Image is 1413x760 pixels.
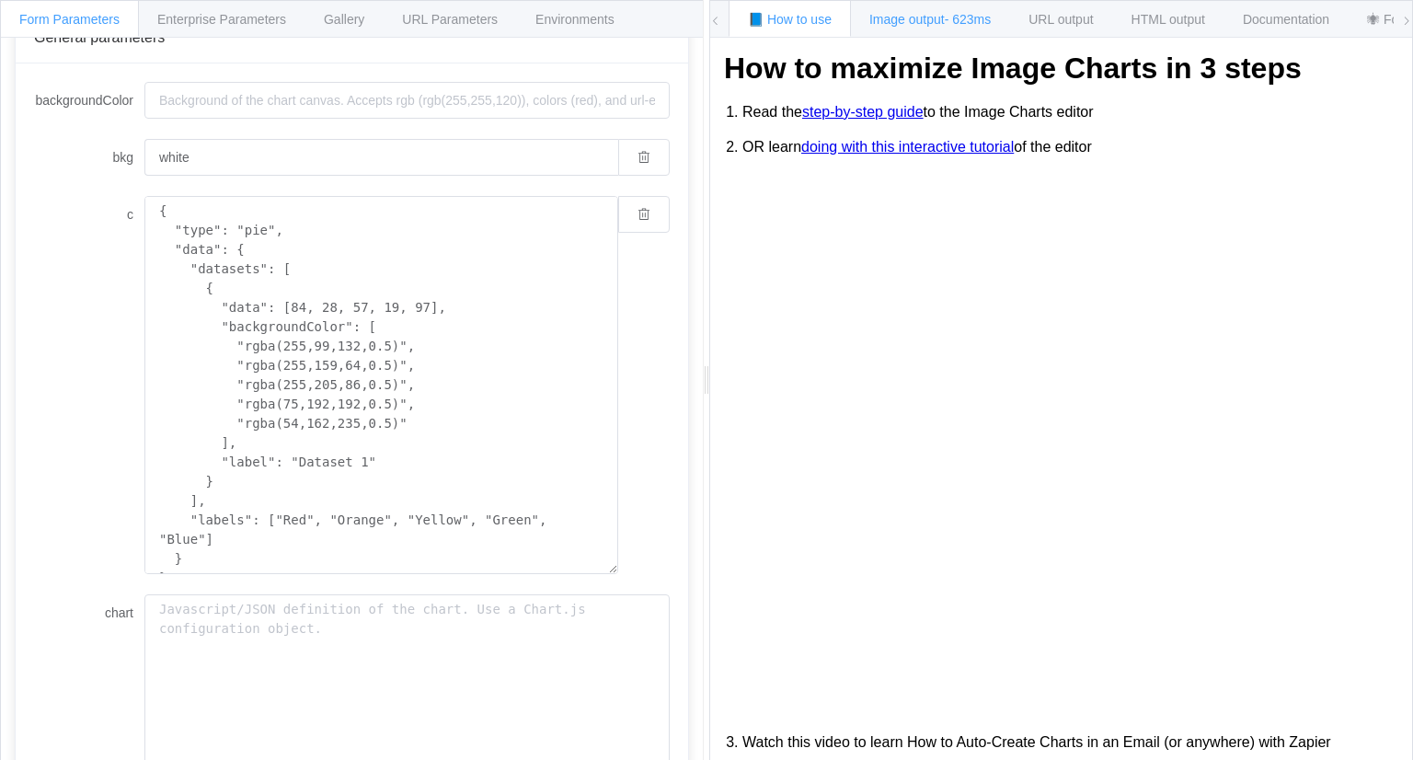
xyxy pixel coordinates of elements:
span: Enterprise Parameters [157,12,286,27]
span: - 623ms [945,12,992,27]
span: URL output [1028,12,1093,27]
a: step-by-step guide [802,104,924,121]
label: backgroundColor [34,82,144,119]
h1: How to maximize Image Charts in 3 steps [724,52,1398,86]
span: Image output [869,12,991,27]
label: c [34,196,144,233]
li: Read the to the Image Charts editor [742,95,1398,130]
span: Documentation [1243,12,1329,27]
input: Background of the chart canvas. Accepts rgb (rgb(255,255,120)), colors (red), and url-encoded hex... [144,82,670,119]
span: Form Parameters [19,12,120,27]
span: Environments [535,12,615,27]
label: bkg [34,139,144,176]
input: Background of the chart canvas. Accepts rgb (rgb(255,255,120)), colors (red), and url-encoded hex... [144,139,618,176]
span: 📘 How to use [748,12,832,27]
a: doing with this interactive tutorial [801,139,1014,155]
span: URL Parameters [402,12,498,27]
label: chart [34,594,144,631]
li: Watch this video to learn How to Auto-Create Charts in an Email (or anywhere) with Zapier [742,725,1398,760]
span: HTML output [1132,12,1205,27]
li: OR learn of the editor [742,130,1398,165]
span: Gallery [324,12,364,27]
